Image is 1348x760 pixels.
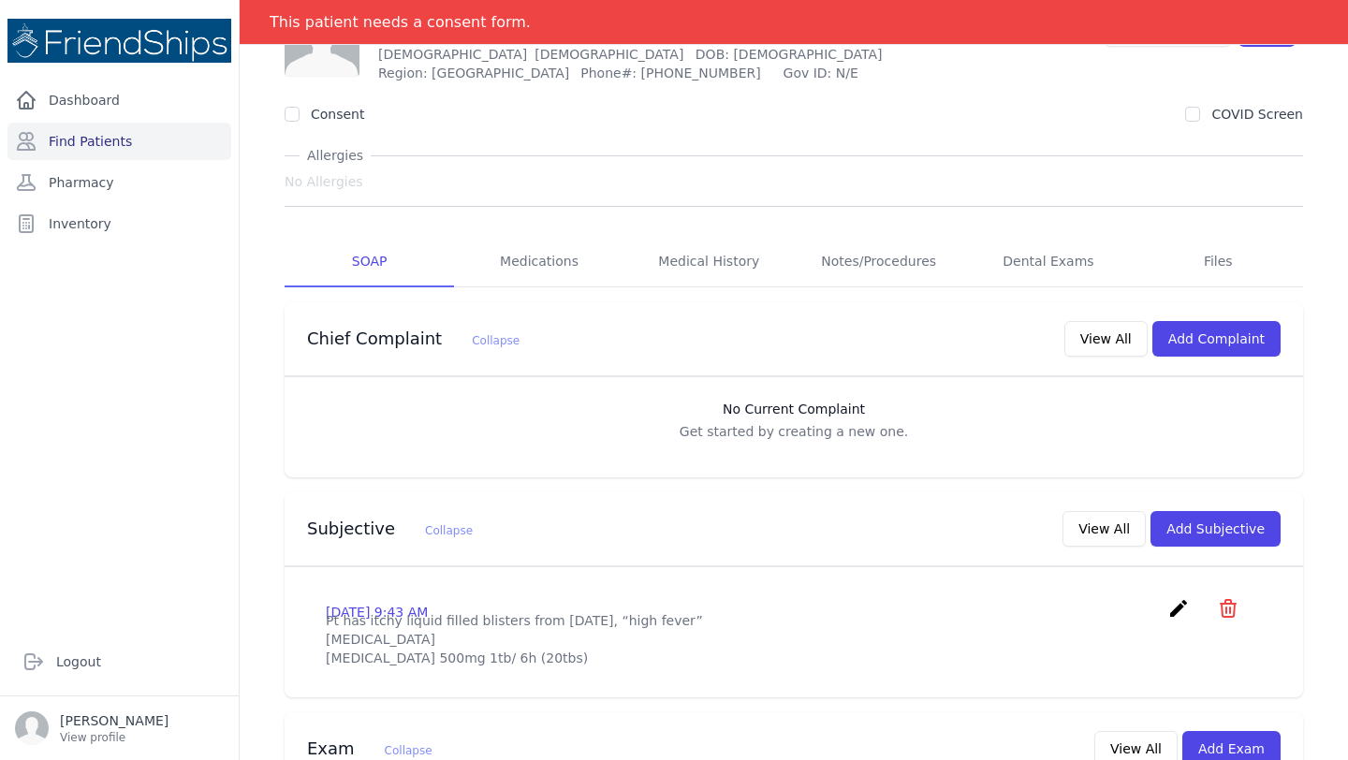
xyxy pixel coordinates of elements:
a: Pharmacy [7,164,231,201]
span: Collapse [425,524,473,537]
button: Add Complaint [1152,321,1281,357]
span: Allergies [300,146,371,165]
span: No Allergies [285,172,363,191]
button: Add Subjective [1150,511,1281,547]
a: Logout [15,643,224,680]
a: Medications [454,237,623,287]
a: create [1167,606,1194,623]
h3: Exam [307,738,432,760]
img: Medical Missions EMR [7,19,231,63]
p: [DATE] 9:43 AM [326,603,428,621]
label: Consent [311,107,364,122]
h3: No Current Complaint [303,400,1284,418]
span: DOB: [DEMOGRAPHIC_DATA] [696,47,883,62]
button: View All [1062,511,1146,547]
a: Medical History [624,237,794,287]
span: Gov ID: N/E [784,64,986,82]
i: create [1167,597,1190,620]
span: Collapse [472,334,520,347]
button: View All [1064,321,1148,357]
a: Dental Exams [963,237,1133,287]
p: View profile [60,730,168,745]
a: Dashboard [7,81,231,119]
a: Notes/Procedures [794,237,963,287]
label: COVID Screen [1211,107,1303,122]
a: Files [1134,237,1303,287]
a: Inventory [7,205,231,242]
span: Collapse [385,744,432,757]
a: SOAP [285,237,454,287]
a: [PERSON_NAME] View profile [15,711,224,745]
span: [DEMOGRAPHIC_DATA] [535,47,683,62]
a: Find Patients [7,123,231,160]
nav: Tabs [285,237,1303,287]
p: Get started by creating a new one. [303,422,1284,441]
h3: Subjective [307,518,473,540]
span: Region: [GEOGRAPHIC_DATA] [378,64,569,82]
p: [PERSON_NAME] [60,711,168,730]
h3: Chief Complaint [307,328,520,350]
span: Phone#: [PHONE_NUMBER] [580,64,771,82]
p: Pt has itchy liquid filled blisters from [DATE], “high fever” [MEDICAL_DATA] [MEDICAL_DATA] 500mg... [326,611,1262,667]
p: [DEMOGRAPHIC_DATA] [378,45,986,64]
